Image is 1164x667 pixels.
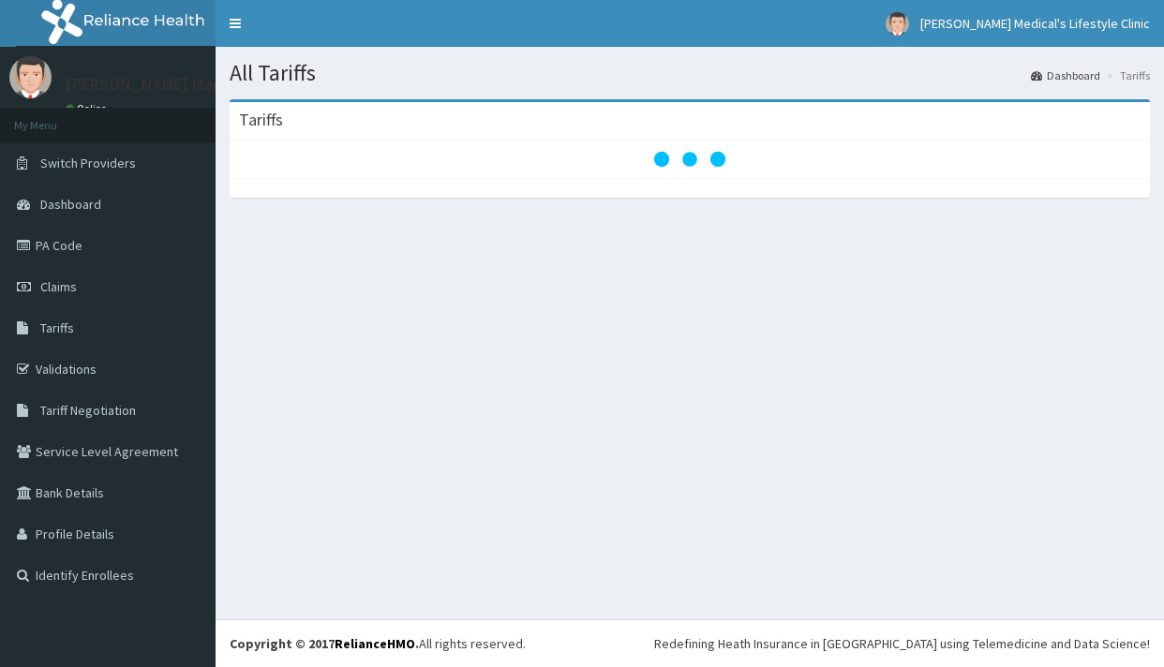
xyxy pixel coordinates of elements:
h3: Tariffs [239,111,283,128]
span: Tariffs [40,319,74,336]
footer: All rights reserved. [216,619,1164,667]
p: [PERSON_NAME] Medical's Lifestyle Clinic [66,76,372,93]
a: RelianceHMO [335,635,415,652]
strong: Copyright © 2017 . [230,635,419,652]
a: Dashboard [1031,67,1100,83]
h1: All Tariffs [230,61,1150,85]
img: User Image [9,56,52,98]
img: User Image [886,12,909,36]
span: [PERSON_NAME] Medical's Lifestyle Clinic [920,15,1150,32]
a: Online [66,102,111,115]
svg: audio-loading [652,122,727,197]
span: Dashboard [40,196,101,213]
li: Tariffs [1102,67,1150,83]
span: Switch Providers [40,155,136,171]
div: Redefining Heath Insurance in [GEOGRAPHIC_DATA] using Telemedicine and Data Science! [654,634,1150,653]
span: Claims [40,278,77,295]
span: Tariff Negotiation [40,402,136,419]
